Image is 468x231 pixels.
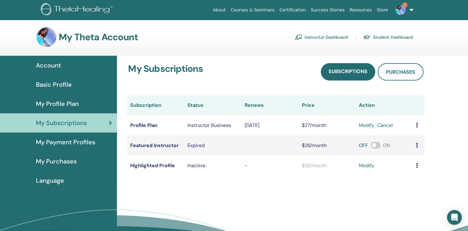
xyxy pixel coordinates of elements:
th: Action [356,95,413,115]
a: Success Stories [308,4,347,16]
div: Instructor Business [187,122,238,129]
span: Basic Profile [36,80,72,89]
span: OFF [359,142,368,149]
th: Renews [242,95,299,115]
span: My Payment Profiles [36,137,95,147]
span: $26/month [302,142,327,149]
span: Subscriptions [328,68,367,75]
div: Expired [187,142,238,149]
div: Open Intercom Messenger [447,210,462,225]
a: Courses & Seminars [228,4,277,16]
span: Account [36,61,61,70]
td: Highlighted Profile [127,155,184,176]
p: Inactive [187,162,238,169]
img: logo.png [41,3,115,17]
img: graduation-cap.svg [363,35,371,40]
span: Purchases [386,69,415,75]
img: default.jpg [396,5,406,15]
a: Subscriptions [321,63,375,81]
a: modify [359,122,374,129]
a: modify [359,162,374,169]
td: Featured Instructor [127,135,184,155]
h3: My Theta Account [59,32,138,43]
a: Purchases [378,63,423,81]
a: Store [374,4,391,16]
span: - [245,162,247,169]
h3: My Subscriptions [128,63,203,78]
span: ON [383,142,390,149]
span: 1 [402,2,407,7]
a: Resources [347,4,374,16]
img: default.jpg [36,27,56,47]
a: Cancel [377,122,393,129]
a: About [210,4,228,16]
span: My Purchases [36,157,77,166]
span: My Profile Plan [36,99,79,108]
a: Certification [277,4,308,16]
th: Subscription [127,95,184,115]
span: My Subscriptions [36,118,87,128]
a: Student Dashboard [363,32,413,42]
span: [DATE] [245,122,260,129]
span: Language [36,176,64,185]
span: $28/month [302,162,327,169]
td: Profile Plan [127,115,184,135]
span: $27/month [302,122,326,129]
a: Instructor Dashboard [295,32,348,42]
th: Status [184,95,242,115]
img: chalkboard-teacher.svg [295,34,302,40]
th: Price [299,95,356,115]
